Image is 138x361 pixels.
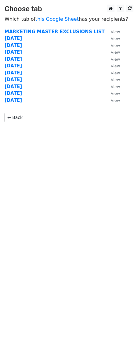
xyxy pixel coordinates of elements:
[5,84,22,89] a: [DATE]
[5,43,22,48] a: [DATE]
[105,29,120,34] a: View
[111,57,120,62] small: View
[111,77,120,82] small: View
[111,98,120,103] small: View
[111,84,120,89] small: View
[5,77,22,82] a: [DATE]
[5,70,22,76] a: [DATE]
[105,70,120,76] a: View
[111,36,120,41] small: View
[105,84,120,89] a: View
[5,63,22,69] a: [DATE]
[105,77,120,82] a: View
[5,29,105,34] a: MARKETING MASTER EXCLUSIONS LIST
[105,36,120,41] a: View
[5,56,22,62] a: [DATE]
[5,5,133,13] h3: Choose tab
[111,64,120,68] small: View
[105,98,120,103] a: View
[5,113,25,122] a: ← Back
[5,91,22,96] a: [DATE]
[105,49,120,55] a: View
[35,16,79,22] a: this Google Sheet
[5,98,22,103] a: [DATE]
[105,43,120,48] a: View
[111,71,120,75] small: View
[111,50,120,55] small: View
[111,43,120,48] small: View
[105,91,120,96] a: View
[5,16,133,22] p: Which tab of has your recipients?
[5,49,22,55] a: [DATE]
[105,63,120,69] a: View
[111,30,120,34] small: View
[111,91,120,96] small: View
[105,56,120,62] a: View
[5,36,22,41] a: [DATE]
